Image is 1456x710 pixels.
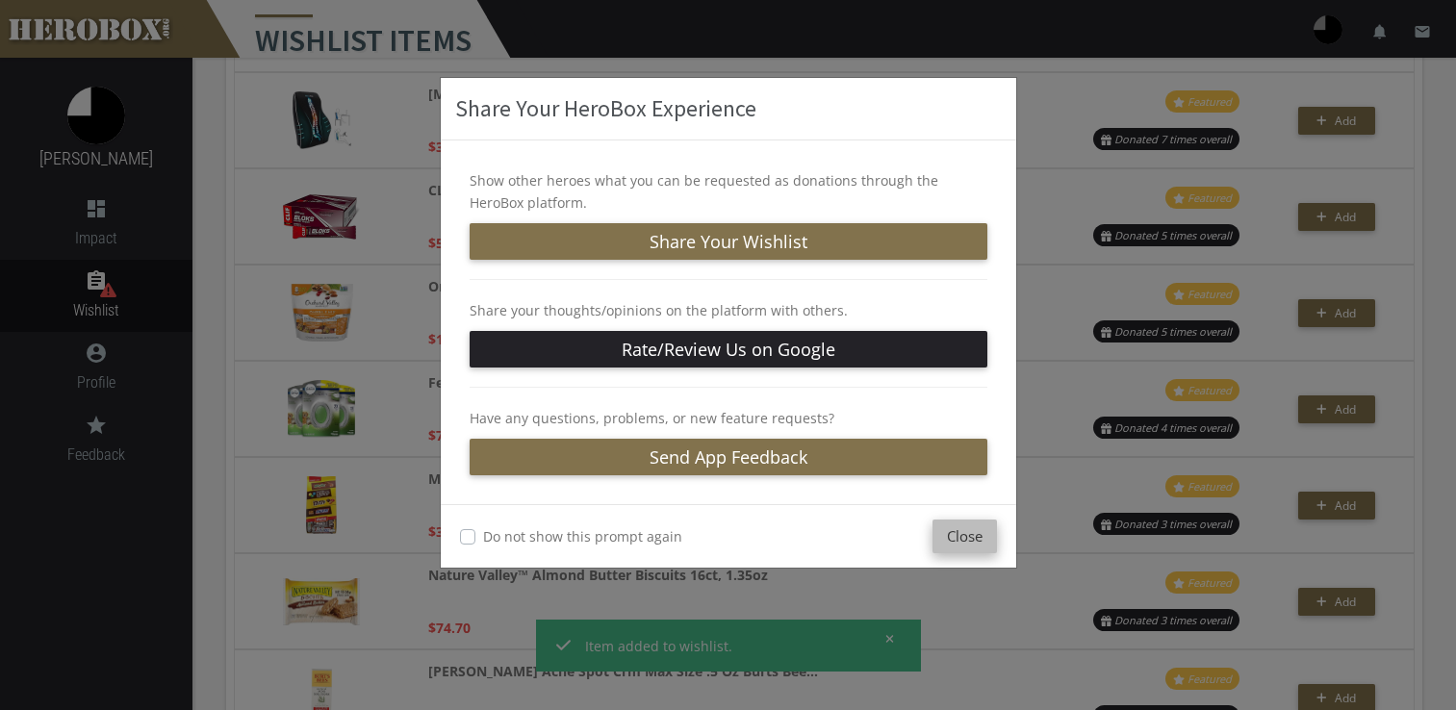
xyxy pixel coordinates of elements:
p: Have any questions, problems, or new feature requests? [470,407,987,429]
h3: Share Your HeroBox Experience [455,92,1002,125]
p: Share your thoughts/opinions on the platform with others. [470,299,987,321]
button: Close [932,520,997,553]
a: Send App Feedback [470,439,987,475]
button: Share Your Wishlist [470,223,987,260]
label: Do not show this prompt again [483,525,682,547]
a: Rate/Review Us on Google [470,331,987,368]
p: Show other heroes what you can be requested as donations through the HeroBox platform. [470,169,987,214]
